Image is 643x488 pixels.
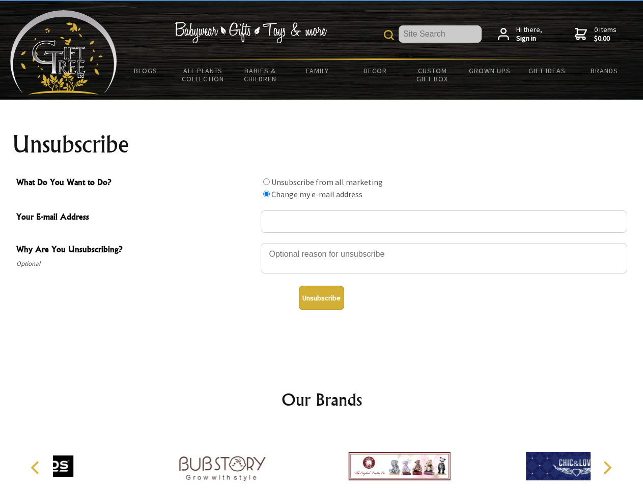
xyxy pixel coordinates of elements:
a: Grown Ups [461,60,518,81]
button: Unsubscribe [299,286,344,310]
h1: Unsubscribe [12,132,631,157]
a: Decor [346,60,404,81]
img: Babyware - Gifts - Toys and more... [10,10,117,95]
button: Next [596,456,618,479]
label: Unsubscribe from all marketing [271,177,383,187]
span: Why Are You Unsubscribing? [16,243,256,258]
input: What Do You Want to Do? [263,191,270,197]
input: Site Search [399,25,482,43]
a: Custom Gift Box [404,60,461,89]
span: Your E-mail Address [16,210,256,225]
a: 0 items$0.00 [575,25,617,43]
label: Change my e-mail address [271,189,362,199]
h2: Our Brands [20,387,623,412]
strong: $0.00 [594,34,617,43]
button: Previous [25,456,48,479]
a: Family [289,60,347,81]
strong: Sign in [516,34,542,43]
textarea: Why Are You Unsubscribing? [261,243,627,273]
a: Babies & Children [232,60,289,89]
a: Gift Ideas [518,60,576,81]
input: Your E-mail Address [261,210,627,233]
span: Optional [16,258,256,270]
img: product search [384,30,394,40]
input: What Do You Want to Do? [263,178,270,185]
img: Babywear - Gifts - Toys & more [174,22,327,43]
a: Hi there,Sign in [498,25,542,43]
a: BLOGS [117,60,175,81]
span: 0 items [594,25,617,43]
a: Brands [576,60,633,81]
a: All Plants Collection [175,60,232,89]
span: Hi there, [516,25,542,43]
span: What Do You Want to Do? [16,176,256,191]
